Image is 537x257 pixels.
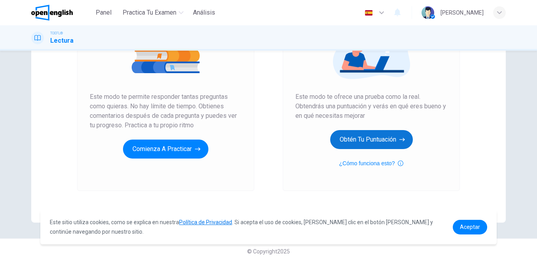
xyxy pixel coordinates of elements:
span: Practica tu examen [123,8,176,17]
img: Profile picture [422,6,434,19]
button: ¿Cómo funciona esto? [339,159,404,168]
a: dismiss cookie message [453,220,487,234]
button: Comienza a practicar [123,140,208,159]
span: TOEFL® [50,30,63,36]
span: Este modo te ofrece una prueba como la real. Obtendrás una puntuación y verás en qué eres bueno y... [295,92,447,121]
span: Aceptar [460,224,480,230]
div: [PERSON_NAME] [441,8,484,17]
button: Panel [91,6,116,20]
span: Este sitio utiliza cookies, como se explica en nuestra . Si acepta el uso de cookies, [PERSON_NAM... [50,219,433,235]
a: Política de Privacidad [179,219,232,225]
h1: Lectura [50,36,74,45]
a: OpenEnglish logo [31,5,91,21]
button: Análisis [190,6,218,20]
div: cookieconsent [40,210,497,244]
button: Practica tu examen [119,6,187,20]
span: Análisis [193,8,215,17]
button: Obtén tu puntuación [330,130,413,149]
img: es [364,10,374,16]
span: © Copyright 2025 [247,248,290,255]
span: Este modo te permite responder tantas preguntas como quieras. No hay límite de tiempo. Obtienes c... [90,92,242,130]
img: OpenEnglish logo [31,5,73,21]
span: Panel [96,8,112,17]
